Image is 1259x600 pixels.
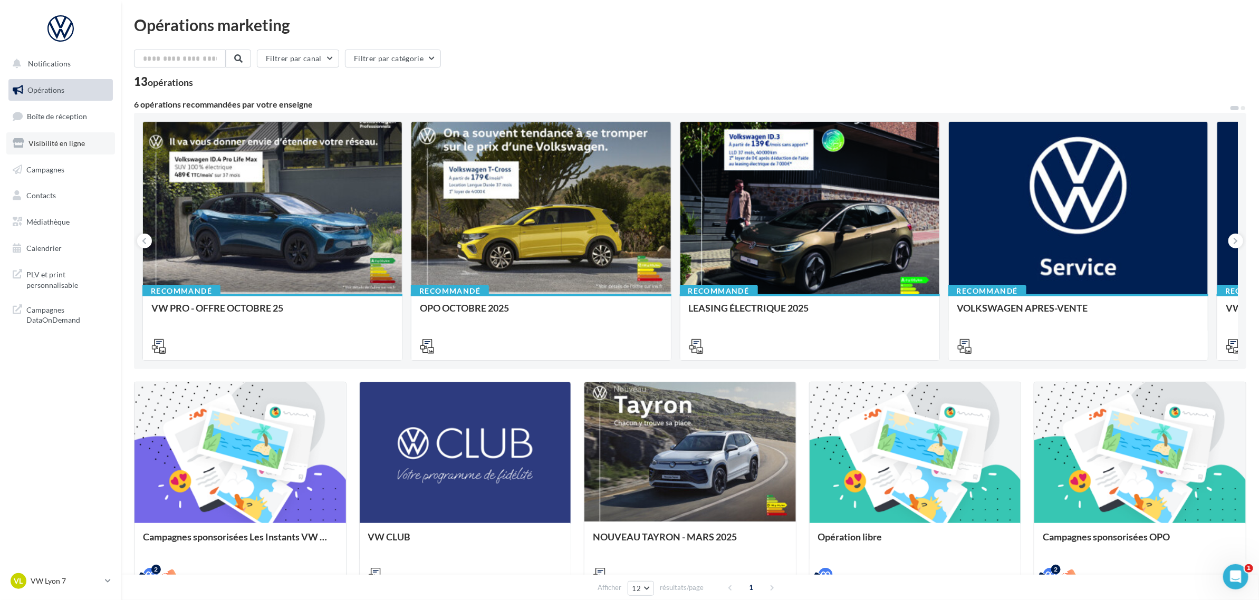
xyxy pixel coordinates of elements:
[26,191,56,200] span: Contacts
[28,139,85,148] span: Visibilité en ligne
[6,159,115,181] a: Campagnes
[6,105,115,128] a: Boîte de réception
[27,85,64,94] span: Opérations
[632,584,641,593] span: 12
[134,76,193,88] div: 13
[628,581,655,596] button: 12
[1223,564,1248,589] iframe: Intercom live chat
[26,244,62,253] span: Calendrier
[689,303,931,324] div: LEASING ÉLECTRIQUE 2025
[1043,531,1237,553] div: Campagnes sponsorisées OPO
[31,576,101,586] p: VW Lyon 7
[6,185,115,207] a: Contacts
[818,531,1013,553] div: Opération libre
[345,50,441,67] button: Filtrer par catégorie
[151,303,393,324] div: VW PRO - OFFRE OCTOBRE 25
[151,565,161,574] div: 2
[948,285,1026,297] div: Recommandé
[257,50,339,67] button: Filtrer par canal
[26,217,70,226] span: Médiathèque
[26,303,109,325] span: Campagnes DataOnDemand
[6,263,115,294] a: PLV et print personnalisable
[1245,564,1253,573] span: 1
[411,285,489,297] div: Recommandé
[142,285,220,297] div: Recommandé
[8,571,113,591] a: VL VW Lyon 7
[148,78,193,87] div: opérations
[27,112,87,121] span: Boîte de réception
[6,132,115,154] a: Visibilité en ligne
[14,576,23,586] span: VL
[143,531,338,553] div: Campagnes sponsorisées Les Instants VW Octobre
[368,531,563,553] div: VW CLUB
[134,100,1229,109] div: 6 opérations recommandées par votre enseigne
[28,59,71,68] span: Notifications
[957,303,1199,324] div: VOLKSWAGEN APRES-VENTE
[26,164,64,173] span: Campagnes
[6,237,115,259] a: Calendrier
[680,285,758,297] div: Recommandé
[743,579,760,596] span: 1
[420,303,662,324] div: OPO OCTOBRE 2025
[1051,565,1061,574] div: 2
[26,267,109,290] span: PLV et print personnalisable
[593,531,787,553] div: NOUVEAU TAYRON - MARS 2025
[660,583,704,593] span: résultats/page
[6,79,115,101] a: Opérations
[598,583,622,593] span: Afficher
[6,53,111,75] button: Notifications
[6,211,115,233] a: Médiathèque
[6,298,115,330] a: Campagnes DataOnDemand
[134,17,1246,33] div: Opérations marketing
